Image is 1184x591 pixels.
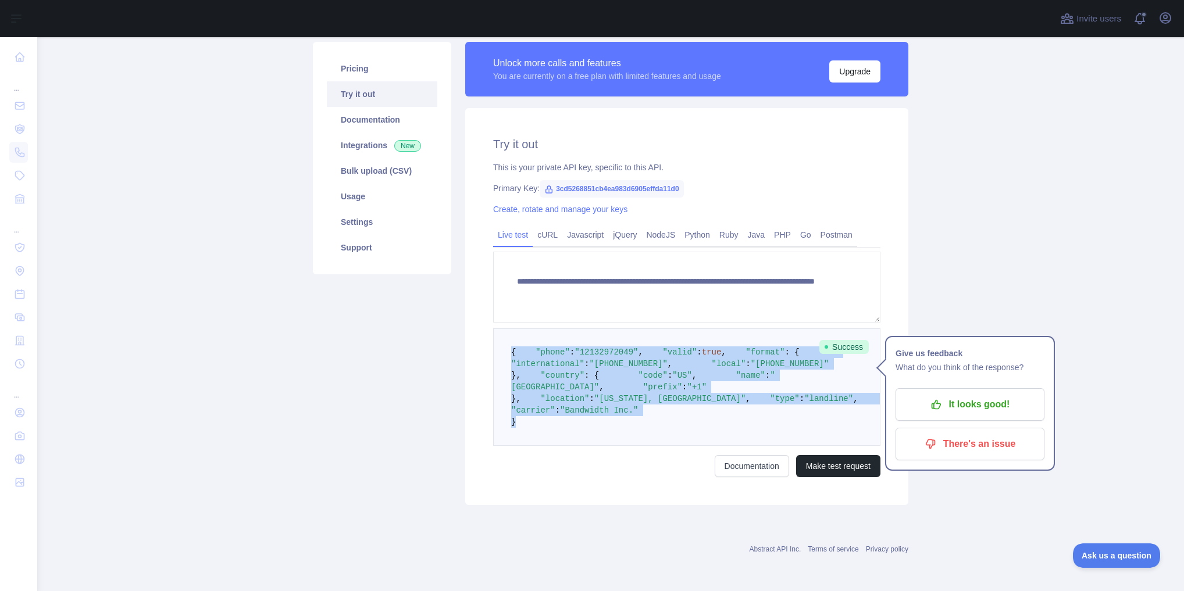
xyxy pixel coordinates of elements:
[796,455,880,477] button: Make test request
[896,346,1044,360] h1: Give us feedback
[769,225,796,244] a: PHP
[896,428,1044,460] button: There's an issue
[562,225,608,244] a: Javascript
[594,394,746,403] span: "[US_STATE], [GEOGRAPHIC_DATA]"
[746,348,784,357] span: "format"
[746,394,750,403] span: ,
[327,158,437,184] a: Bulk upload (CSV)
[493,162,880,173] div: This is your private API key, specific to this API.
[853,394,858,403] span: ,
[536,348,570,357] span: "phone"
[533,225,562,244] a: cURL
[1076,12,1121,26] span: Invite users
[493,56,721,70] div: Unlock more calls and features
[540,394,589,403] span: "location"
[327,107,437,132] a: Documentation
[697,348,701,357] span: :
[493,225,533,244] a: Live test
[672,371,692,380] span: "US"
[599,382,604,392] span: ,
[785,348,800,357] span: : {
[896,360,1044,374] p: What do you think of the response?
[770,394,799,403] span: "type"
[493,136,880,152] h2: Try it out
[800,394,804,403] span: :
[575,348,638,357] span: "12132972049"
[804,394,853,403] span: "landline"
[9,377,28,400] div: ...
[641,225,680,244] a: NodeJS
[540,371,584,380] span: "country"
[493,205,627,214] a: Create, rotate and manage your keys
[327,184,437,209] a: Usage
[715,225,743,244] a: Ruby
[702,348,722,357] span: true
[327,56,437,81] a: Pricing
[584,371,599,380] span: : {
[638,348,643,357] span: ,
[511,348,516,357] span: {
[829,60,880,83] button: Upgrade
[692,371,697,380] span: ,
[662,348,697,357] span: "valid"
[721,348,726,357] span: ,
[638,371,667,380] span: "code"
[327,209,437,235] a: Settings
[711,359,746,368] span: "local"
[608,225,641,244] a: jQuery
[751,359,829,368] span: "[PHONE_NUMBER]"
[668,371,672,380] span: :
[668,359,672,368] span: ,
[327,132,437,158] a: Integrations New
[750,545,801,553] a: Abstract API Inc.
[511,417,516,427] span: }
[643,382,682,392] span: "prefix"
[555,406,560,415] span: :
[819,340,869,354] span: Success
[511,394,521,403] span: },
[511,359,584,368] span: "international"
[1058,9,1124,28] button: Invite users
[796,225,816,244] a: Go
[687,382,707,392] span: "+1"
[570,348,575,357] span: :
[904,395,1036,414] p: It looks good!
[327,81,437,107] a: Try it out
[715,455,789,477] a: Documentation
[511,371,521,380] span: },
[896,388,1044,421] button: It looks good!
[9,70,28,93] div: ...
[511,406,555,415] span: "carrier"
[540,180,684,198] span: 3cd5268851cb4ea983d6905effda11d0
[589,359,667,368] span: "[PHONE_NUMBER]"
[808,545,858,553] a: Terms of service
[765,371,770,380] span: :
[746,359,750,368] span: :
[560,406,638,415] span: "Bandwidth Inc."
[589,394,594,403] span: :
[493,70,721,82] div: You are currently on a free plan with limited features and usage
[743,225,770,244] a: Java
[1073,543,1161,568] iframe: Toggle Customer Support
[394,140,421,152] span: New
[682,382,687,392] span: :
[493,182,880,194] div: Primary Key:
[327,235,437,260] a: Support
[9,212,28,235] div: ...
[680,225,715,244] a: Python
[816,225,857,244] a: Postman
[904,434,1036,454] p: There's an issue
[584,359,589,368] span: :
[736,371,765,380] span: "name"
[866,545,908,553] a: Privacy policy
